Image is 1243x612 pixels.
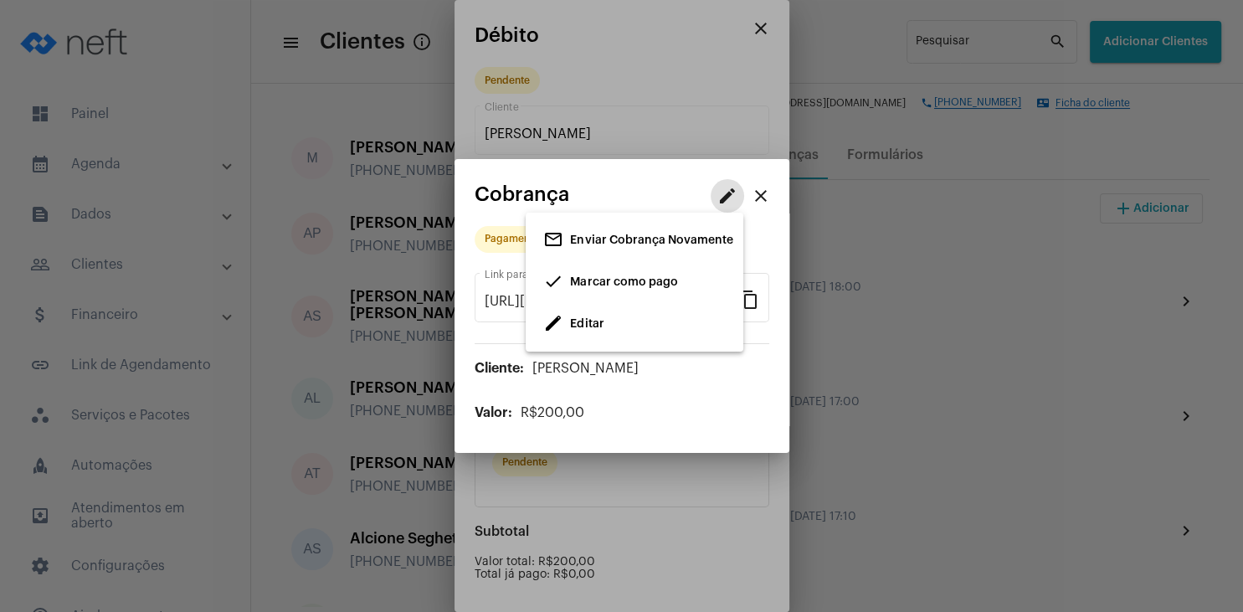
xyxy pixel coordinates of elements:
span: Marcar como pago [570,276,677,288]
mat-icon: mail_outlined [543,229,563,249]
button: Enviar Cobrança Novamente [530,224,739,257]
mat-icon: done [543,271,563,291]
button: Marcar como pago [530,265,739,299]
span: Editar [570,318,604,330]
button: editEditar [530,307,739,341]
span: Enviar Cobrança Novamente [570,234,732,246]
span: edit [543,313,563,333]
